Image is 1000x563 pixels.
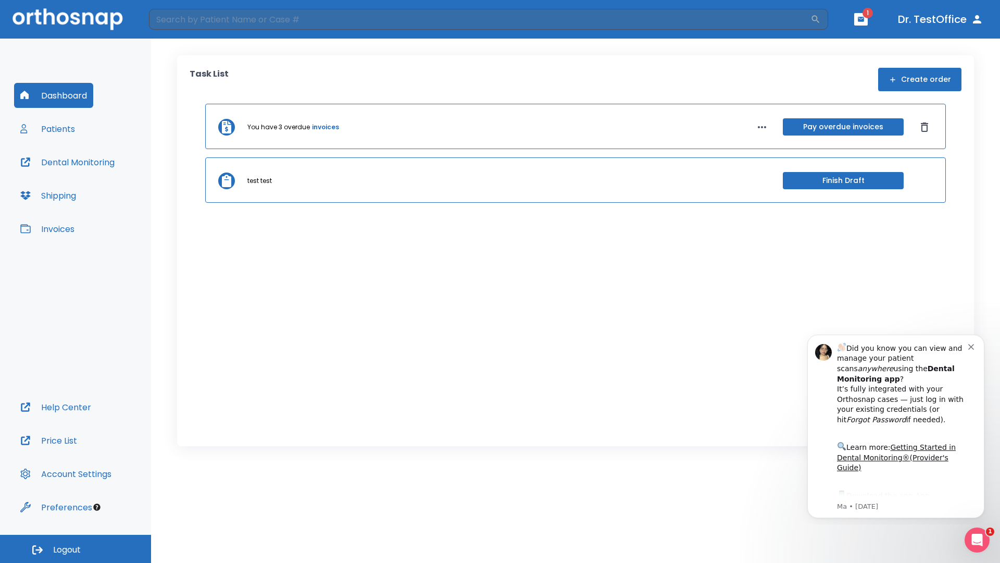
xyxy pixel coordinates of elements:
[792,325,1000,524] iframe: Intercom notifications message
[783,118,904,136] button: Pay overdue invoices
[14,395,97,420] button: Help Center
[14,461,118,486] button: Account Settings
[878,68,961,91] button: Create order
[149,9,810,30] input: Search by Patient Name or Case #
[14,116,81,141] button: Patients
[12,8,123,30] img: Orthosnap
[916,119,933,136] button: Dismiss
[14,495,98,520] button: Preferences
[14,150,121,175] button: Dental Monitoring
[312,123,339,132] a: invoices
[53,544,81,556] span: Logout
[986,528,994,536] span: 1
[863,8,873,18] span: 1
[45,166,138,185] a: App Store
[177,16,185,25] button: Dismiss notification
[45,164,177,217] div: Download the app: | ​ Let us know if you need help getting started!
[783,172,904,189] button: Finish Draft
[965,528,990,553] iframe: Intercom live chat
[14,216,81,241] button: Invoices
[92,503,102,512] div: Tooltip anchor
[14,183,82,208] button: Shipping
[247,176,272,186] p: test test
[894,10,988,29] button: Dr. TestOffice
[14,428,83,453] button: Price List
[45,177,177,186] p: Message from Ma, sent 4w ago
[247,123,310,132] p: You have 3 overdue
[190,68,229,91] p: Task List
[14,83,93,108] button: Dashboard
